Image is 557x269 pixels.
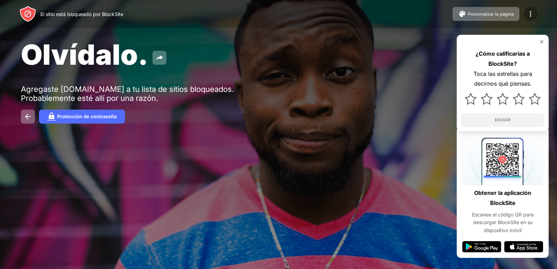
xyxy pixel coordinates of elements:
font: ¿Cómo calificarías a BlockSite? [476,50,530,67]
img: star.svg [465,93,477,105]
img: app-store.svg [504,241,543,252]
img: star.svg [497,93,509,105]
img: header-logo.svg [19,6,36,22]
img: star.svg [481,93,493,105]
font: Escanee el código QR para descargar BlockSite en su dispositivo móvil [472,212,534,233]
font: ENVIAR [495,118,510,122]
font: Obtener la aplicación BlockSite [474,189,531,206]
font: Olvídalo. [21,38,148,71]
button: Protección de contraseña [39,110,125,124]
button: Personalizar la página [453,7,519,21]
button: ENVIAR [461,113,544,127]
font: Personalizar la página [468,11,514,17]
img: back.svg [24,112,32,121]
font: Toca las estrellas para decirnos qué piensas. [473,70,532,87]
font: El sitio está bloqueado por BlockSite [40,11,123,17]
img: star.svg [529,93,541,105]
font: Protección de contraseña [57,114,117,119]
img: star.svg [513,93,525,105]
img: rate-us-close.svg [539,39,544,45]
img: password.svg [47,112,56,121]
img: share.svg [155,54,164,62]
font: Agregaste [DOMAIN_NAME] a tu lista de sitios bloqueados. Probablemente esté allí por una razón. [21,85,234,103]
img: menu-icon.svg [526,10,535,18]
img: pallet.svg [458,10,466,18]
img: google-play.svg [462,241,501,252]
